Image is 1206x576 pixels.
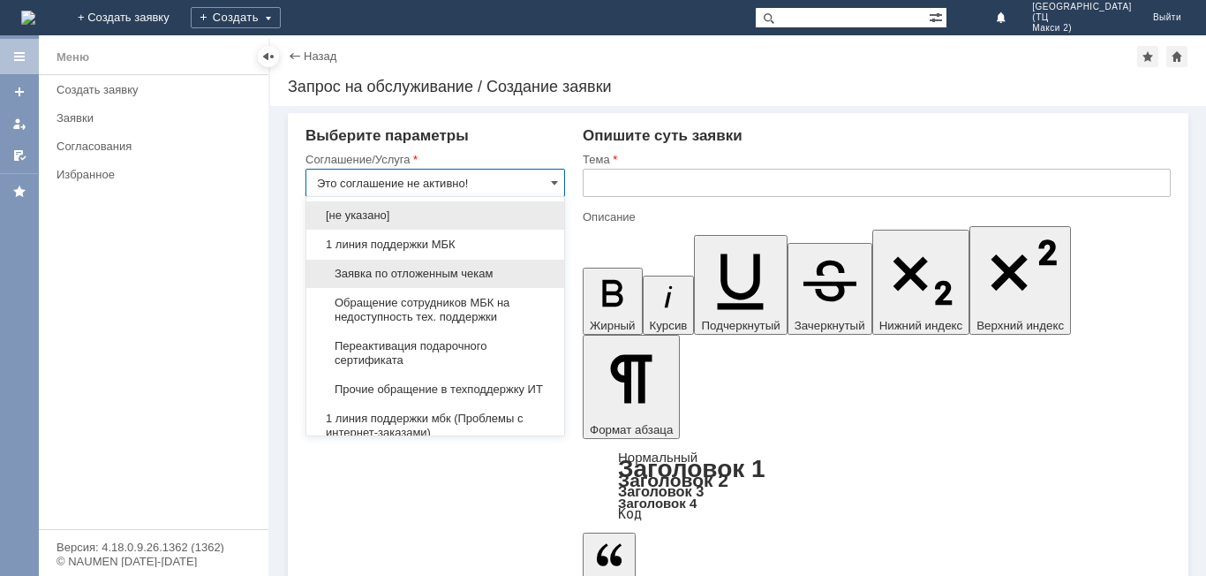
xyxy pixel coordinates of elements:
[1032,2,1132,12] span: [GEOGRAPHIC_DATA]
[618,450,697,465] a: Нормальный
[590,423,673,436] span: Формат абзаца
[618,455,765,482] a: Заголовок 1
[317,238,554,252] span: 1 линия поддержки МБК
[258,46,279,67] div: Скрыть меню
[57,111,258,125] div: Заявки
[191,7,281,28] div: Создать
[5,141,34,170] a: Мои согласования
[49,133,265,160] a: Согласования
[583,211,1167,223] div: Описание
[317,339,554,368] span: Переактивация подарочного сертификата
[57,168,238,181] div: Избранное
[879,319,963,332] span: Нижний индекс
[590,319,636,332] span: Жирный
[618,470,728,490] a: Заголовок 2
[304,49,336,63] a: Назад
[618,496,697,511] a: Заголовок 4
[288,78,1188,95] div: Запрос на обслуживание / Создание заявки
[694,235,787,335] button: Подчеркнутый
[1032,12,1132,23] span: (ТЦ
[21,11,35,25] a: Перейти на домашнюю страницу
[1166,46,1187,67] div: Сделать домашней страницей
[583,268,643,335] button: Жирный
[618,483,704,499] a: Заголовок 3
[305,154,562,165] div: Соглашение/Услуга
[618,506,642,522] a: Код
[976,319,1064,332] span: Верхний индекс
[583,127,742,144] span: Опишите суть заявки
[929,8,946,25] span: Расширенный поиск
[57,556,251,567] div: © NAUMEN [DATE]-[DATE]
[643,276,695,335] button: Курсив
[57,542,251,553] div: Версия: 4.18.0.9.26.1362 (1362)
[317,383,554,397] span: Прочие обращение в техподдержку ИТ
[583,154,1167,165] div: Тема
[21,11,35,25] img: logo
[317,412,554,440] span: 1 линия поддержки мбк (Проблемы с интернет-заказами)
[57,83,258,96] div: Создать заявку
[583,335,680,439] button: Формат абзаца
[317,267,554,281] span: Заявка по отложенным чекам
[583,451,1171,520] div: Формат абзаца
[788,243,872,335] button: Зачеркнутый
[49,76,265,103] a: Создать заявку
[317,296,554,324] span: Обращение сотрудников МБК на недоступность тех. поддержки
[57,47,89,68] div: Меню
[872,230,970,335] button: Нижний индекс
[1032,23,1132,34] span: Макси 2)
[701,319,780,332] span: Подчеркнутый
[49,104,265,132] a: Заявки
[57,140,258,153] div: Согласования
[795,319,865,332] span: Зачеркнутый
[317,208,554,223] span: [не указано]
[305,127,469,144] span: Выберите параметры
[969,226,1071,335] button: Верхний индекс
[650,319,688,332] span: Курсив
[5,110,34,138] a: Мои заявки
[1137,46,1158,67] div: Добавить в избранное
[5,78,34,106] a: Создать заявку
